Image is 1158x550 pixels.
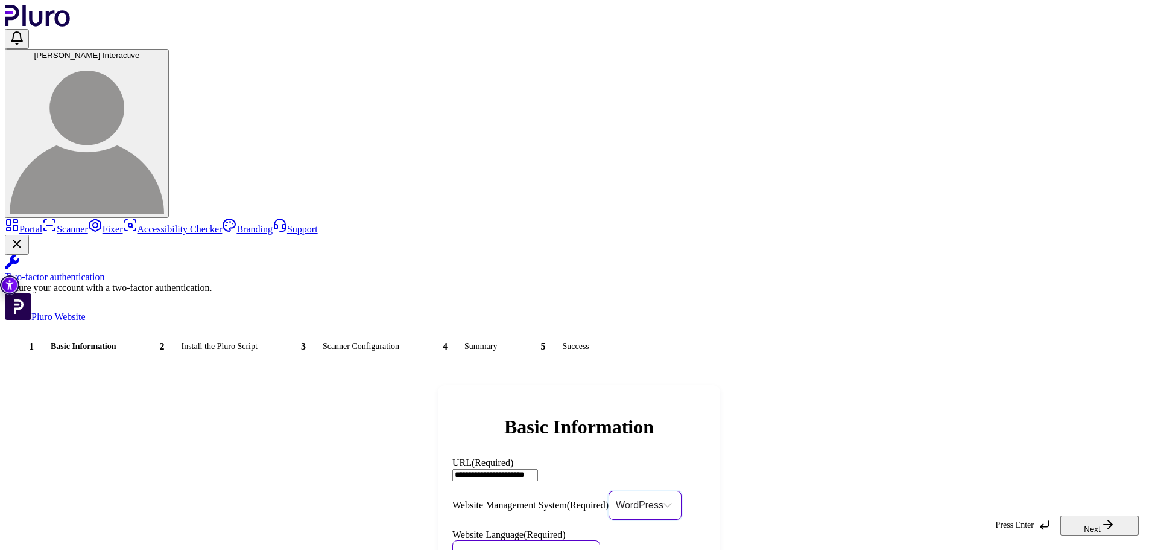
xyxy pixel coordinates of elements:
[1060,516,1139,536] button: Next
[567,500,609,510] span: (Required)
[5,18,71,28] a: Logo
[5,218,1153,322] aside: Sidebar menu
[433,334,457,359] div: 4
[150,334,174,359] div: 2
[452,469,538,481] input: URL
[5,235,29,255] button: Close Two-factor authentication notification
[42,224,88,234] a: Scanner
[452,458,513,468] label: URL
[51,341,116,353] div: Basic Information
[996,520,1051,532] div: Press Enter
[10,60,164,214] img: Leos Interactive
[609,491,682,520] div: Website Management System
[123,224,223,234] a: Accessibility Checker
[464,341,497,353] div: Summary
[5,272,1153,283] div: Two-factor authentication
[616,491,663,517] input: Website Management System
[19,334,43,359] div: 1
[452,500,609,510] label: Website Management System
[5,49,169,218] button: [PERSON_NAME] InteractiveLeos Interactive
[452,416,706,438] h2: Basic Information
[88,224,123,234] a: Fixer
[182,341,258,353] div: Install the Pluro Script
[5,312,86,322] a: Open Pluro Website
[5,283,1153,293] div: Secure your account with a two-factor authentication.
[34,51,140,60] span: [PERSON_NAME] Interactive
[222,224,273,234] a: Branding
[531,334,555,359] div: 5
[562,341,589,353] div: Success
[5,255,1153,283] a: Two-factor authentication
[323,341,399,353] div: Scanner Configuration
[5,224,42,234] a: Portal
[472,458,513,468] span: (Required)
[616,493,674,518] span: Website Management System
[273,224,318,234] a: Support
[5,29,29,49] button: Open notifications, you have 0 new notifications
[291,334,315,359] div: 3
